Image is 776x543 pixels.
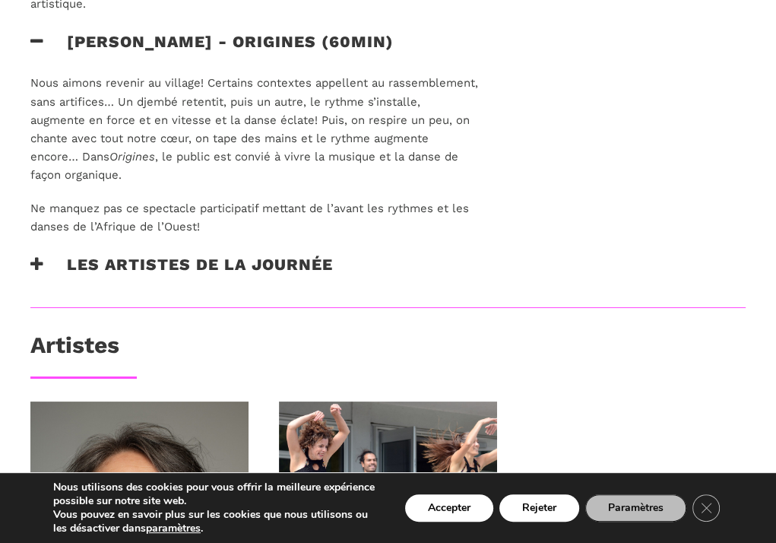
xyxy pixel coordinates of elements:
[30,198,478,235] p: Ne manquez pas ce spectacle participatif mettant de l’avant les rythmes et les danses de l’Afriqu...
[109,149,155,163] em: Origines
[585,494,686,522] button: Paramètres
[499,494,579,522] button: Rejeter
[30,331,119,369] h3: Artistes
[405,494,493,522] button: Accepter
[146,522,201,535] button: paramètres
[30,74,478,183] p: Nous aimons revenir au village! Certains contextes appellent au rassemblement, sans artifices… Un...
[53,508,378,535] p: Vous pouvez en savoir plus sur les cookies que nous utilisons ou les désactiver dans .
[30,32,394,70] h3: [PERSON_NAME] - origines (60min)
[30,254,333,292] h3: Les artistes de la journée
[692,494,720,522] button: Close GDPR Cookie Banner
[53,481,378,508] p: Nous utilisons des cookies pour vous offrir la meilleure expérience possible sur notre site web.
